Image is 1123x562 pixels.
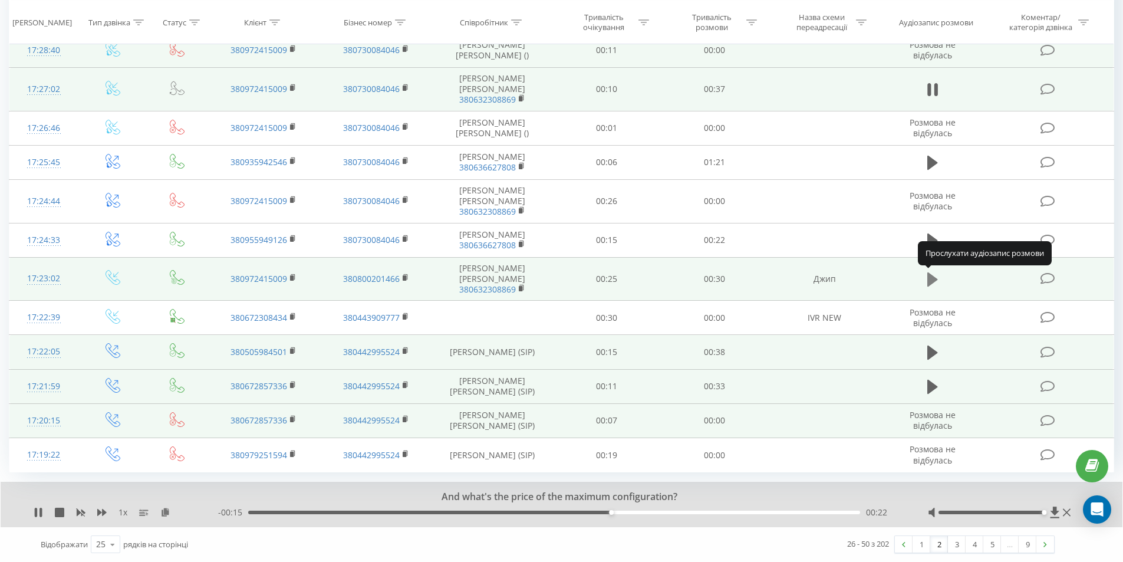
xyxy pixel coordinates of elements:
a: 380636627808 [459,162,516,173]
a: 380972415009 [230,195,287,206]
div: 17:25:45 [21,151,67,174]
a: 380636627808 [459,239,516,251]
td: 00:11 [553,369,661,403]
td: IVR NEW [768,301,880,335]
a: 380730084046 [343,195,400,206]
div: 25 [96,538,106,550]
div: [PERSON_NAME] [12,17,72,27]
div: 26 - 50 з 202 [847,538,889,550]
a: 380442995524 [343,380,400,392]
div: Accessibility label [1042,510,1046,515]
td: [PERSON_NAME] [PERSON_NAME] [432,257,553,301]
a: 380935942546 [230,156,287,167]
a: 380730084046 [343,122,400,133]
td: [PERSON_NAME] [PERSON_NAME] () [432,111,553,145]
span: 00:22 [866,507,887,518]
div: Accessibility label [609,510,614,515]
a: 380672857336 [230,415,287,426]
span: рядків на сторінці [123,539,188,550]
a: 4 [966,536,983,553]
td: 00:15 [553,223,661,257]
td: [PERSON_NAME] [PERSON_NAME] () [432,33,553,67]
td: [PERSON_NAME] [PERSON_NAME] (SIP) [432,369,553,403]
td: [PERSON_NAME] [PERSON_NAME] [432,179,553,223]
span: Відображати [41,539,88,550]
a: 380442995524 [343,415,400,426]
a: 9 [1019,536,1036,553]
a: 380972415009 [230,83,287,94]
td: 00:01 [553,111,661,145]
div: 17:23:02 [21,267,67,290]
td: 00:07 [553,403,661,438]
td: 00:11 [553,33,661,67]
div: Тип дзвінка [88,17,130,27]
div: Клієнт [244,17,266,27]
span: Розмова не відбулась [910,117,956,139]
a: 380955949126 [230,234,287,245]
a: 380972415009 [230,44,287,55]
td: 00:00 [661,301,769,335]
td: 00:10 [553,68,661,111]
td: 00:00 [661,111,769,145]
a: 380800201466 [343,273,400,284]
a: 380730084046 [343,44,400,55]
a: 380442995524 [343,346,400,357]
td: [PERSON_NAME] [432,145,553,179]
div: Назва схеми переадресації [790,12,853,32]
span: Розмова не відбулась [910,409,956,431]
a: 380505984501 [230,346,287,357]
span: Розмова не відбулась [910,39,956,61]
a: 380972415009 [230,273,287,284]
div: 17:24:44 [21,190,67,213]
div: Бізнес номер [344,17,392,27]
a: 380730084046 [343,83,400,94]
div: Тривалість розмови [680,12,743,32]
a: 2 [930,536,948,553]
td: 00:15 [553,335,661,369]
div: 17:26:46 [21,117,67,140]
td: [PERSON_NAME] [PERSON_NAME] (SIP) [432,403,553,438]
a: 380672308434 [230,312,287,323]
div: 17:24:33 [21,229,67,252]
a: 380443909777 [343,312,400,323]
td: [PERSON_NAME] (SIP) [432,438,553,472]
a: 380672857336 [230,380,287,392]
a: 380972415009 [230,122,287,133]
td: 00:25 [553,257,661,301]
td: 00:30 [661,257,769,301]
a: 380979251594 [230,449,287,461]
div: Аудіозапис розмови [899,17,973,27]
a: 380632308869 [459,284,516,295]
a: 380730084046 [343,156,400,167]
td: 00:30 [553,301,661,335]
div: Тривалість очікування [572,12,635,32]
div: Open Intercom Messenger [1083,495,1111,524]
div: 17:22:05 [21,340,67,363]
td: 00:26 [553,179,661,223]
a: 1 [913,536,930,553]
td: 00:00 [661,438,769,472]
div: 17:28:40 [21,39,67,62]
td: 00:22 [661,223,769,257]
div: 17:20:15 [21,409,67,432]
td: [PERSON_NAME] [432,223,553,257]
a: 380442995524 [343,449,400,461]
div: 17:22:39 [21,306,67,329]
span: - 00:15 [218,507,248,518]
span: 1 x [118,507,127,518]
span: Розмова не відбулась [910,307,956,328]
a: 5 [983,536,1001,553]
a: 380632308869 [459,94,516,105]
td: Джип [768,257,880,301]
td: 00:38 [661,335,769,369]
div: … [1001,536,1019,553]
a: 380632308869 [459,206,516,217]
div: And what's the price of the maximum configuration? [137,491,969,504]
td: 00:00 [661,179,769,223]
div: 17:19:22 [21,443,67,466]
div: Прослухати аудіозапис розмови [918,241,1052,265]
td: [PERSON_NAME] [PERSON_NAME] [432,68,553,111]
div: 17:27:02 [21,78,67,101]
td: 01:21 [661,145,769,179]
div: Статус [163,17,186,27]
